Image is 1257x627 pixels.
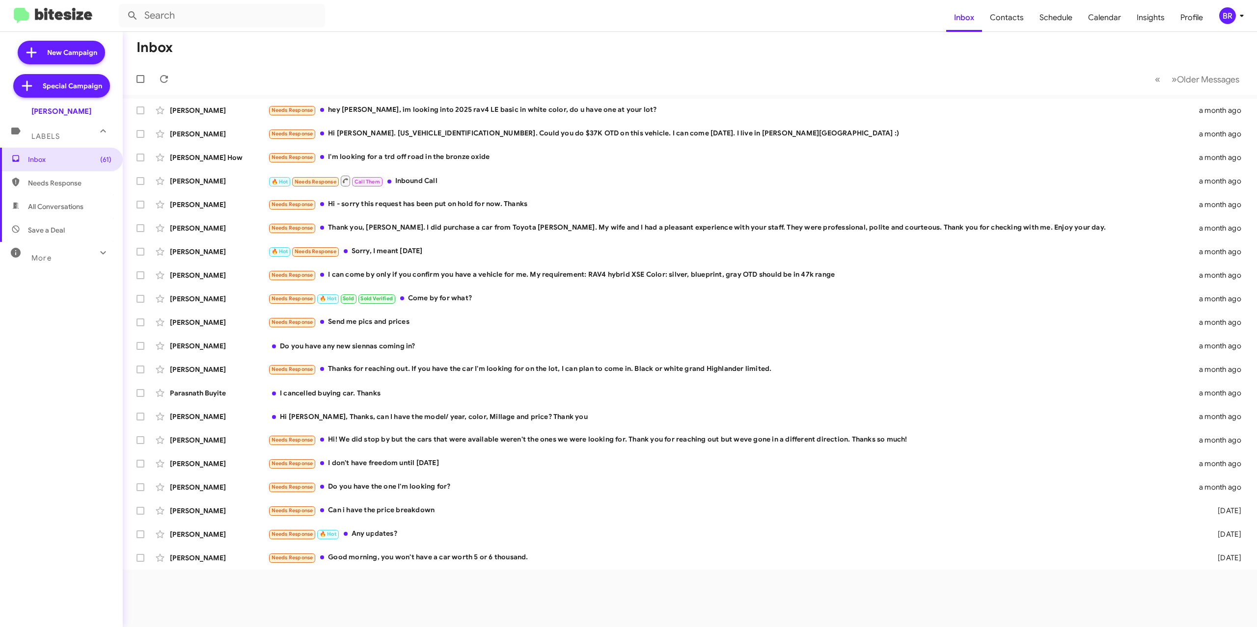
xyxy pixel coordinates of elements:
[272,484,313,490] span: Needs Response
[1211,7,1246,24] button: BR
[272,366,313,372] span: Needs Response
[268,552,1199,563] div: Good morning, you won't have a car worth 5 or 6 thousand.
[946,3,982,32] a: Inbox
[268,128,1199,139] div: Hi [PERSON_NAME]. [US_VEHICLE_IDENTIFICATION_NUMBER]. Could you do $37K OTD on this vehicle. I ca...
[268,364,1199,375] div: Thanks for reaching out. If you have the car I'm looking for on the lot, I can plan to come in. B...
[272,437,313,443] span: Needs Response
[170,176,268,186] div: [PERSON_NAME]
[1199,459,1249,469] div: a month ago
[100,155,111,164] span: (61)
[170,388,268,398] div: Parasnath Buyite
[1199,529,1249,539] div: [DATE]
[170,412,268,421] div: [PERSON_NAME]
[268,388,1199,398] div: I cancelled buying car. Thanks
[170,105,268,115] div: [PERSON_NAME]
[320,295,336,302] span: 🔥 Hot
[295,248,336,255] span: Needs Response
[268,458,1199,469] div: I don't have freedom until [DATE]
[272,201,313,208] span: Needs Response
[1199,317,1249,327] div: a month ago
[268,505,1199,516] div: Can i have the price breakdown
[1199,506,1249,516] div: [DATE]
[1199,553,1249,563] div: [DATE]
[272,107,313,113] span: Needs Response
[1199,176,1249,186] div: a month ago
[28,155,111,164] span: Inbox
[1199,247,1249,257] div: a month ago
[1199,270,1249,280] div: a month ago
[355,179,380,185] span: Call Them
[31,106,91,116] div: [PERSON_NAME]
[1199,153,1249,162] div: a month ago
[268,104,1199,116] div: hey [PERSON_NAME], im looking into 2025 rav4 LE basic in white color, do u have one at your lot?
[343,295,354,302] span: Sold
[170,294,268,304] div: [PERSON_NAME]
[272,507,313,514] span: Needs Response
[320,531,336,537] span: 🔥 Hot
[272,554,313,561] span: Needs Response
[31,132,60,141] span: Labels
[360,295,393,302] span: Sold Verified
[170,270,268,280] div: [PERSON_NAME]
[170,341,268,351] div: [PERSON_NAME]
[268,222,1199,234] div: Thank you, [PERSON_NAME]. I did purchase a car from Toyota [PERSON_NAME]. My wife and I had a ple...
[1129,3,1173,32] a: Insights
[18,41,105,64] a: New Campaign
[1149,69,1245,89] nav: Page navigation example
[1149,69,1166,89] button: Previous
[1199,365,1249,374] div: a month ago
[268,341,1199,351] div: Do you have any new siennas coming in?
[268,175,1199,187] div: Inbound Call
[1172,73,1177,85] span: »
[170,153,268,162] div: [PERSON_NAME] How
[170,553,268,563] div: [PERSON_NAME]
[982,3,1032,32] a: Contacts
[1032,3,1080,32] a: Schedule
[1199,388,1249,398] div: a month ago
[31,254,52,262] span: More
[268,199,1199,210] div: Hi - sorry this request has been put on hold for now. Thanks
[28,178,111,188] span: Needs Response
[137,40,173,55] h1: Inbox
[1219,7,1236,24] div: BR
[170,529,268,539] div: [PERSON_NAME]
[268,152,1199,163] div: I'm looking for a trd off road in the bronze oxide
[272,248,288,255] span: 🔥 Hot
[170,129,268,139] div: [PERSON_NAME]
[170,459,268,469] div: [PERSON_NAME]
[1199,294,1249,304] div: a month ago
[170,435,268,445] div: [PERSON_NAME]
[272,295,313,302] span: Needs Response
[272,319,313,325] span: Needs Response
[170,482,268,492] div: [PERSON_NAME]
[1199,223,1249,233] div: a month ago
[1080,3,1129,32] a: Calendar
[268,269,1199,281] div: I can come by only if you confirm you have a vehicle for me. My requirement: RAV4 hybrid XSE Colo...
[1199,129,1249,139] div: a month ago
[268,316,1199,328] div: Send me pics and prices
[1199,105,1249,115] div: a month ago
[268,528,1199,540] div: Any updates?
[1155,73,1160,85] span: «
[170,365,268,374] div: [PERSON_NAME]
[28,225,65,235] span: Save a Deal
[272,154,313,160] span: Needs Response
[170,506,268,516] div: [PERSON_NAME]
[272,131,313,137] span: Needs Response
[170,247,268,257] div: [PERSON_NAME]
[268,412,1199,421] div: Hi [PERSON_NAME], Thanks, can I have the model/ year, color, Millage and price? Thank you
[1199,341,1249,351] div: a month ago
[272,531,313,537] span: Needs Response
[1173,3,1211,32] a: Profile
[295,179,336,185] span: Needs Response
[43,81,102,91] span: Special Campaign
[268,481,1199,493] div: Do you have the one I'm looking for?
[1199,412,1249,421] div: a month ago
[268,434,1199,445] div: Hi! We did stop by but the cars that were available weren't the ones we were looking for. Thank y...
[1177,74,1239,85] span: Older Messages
